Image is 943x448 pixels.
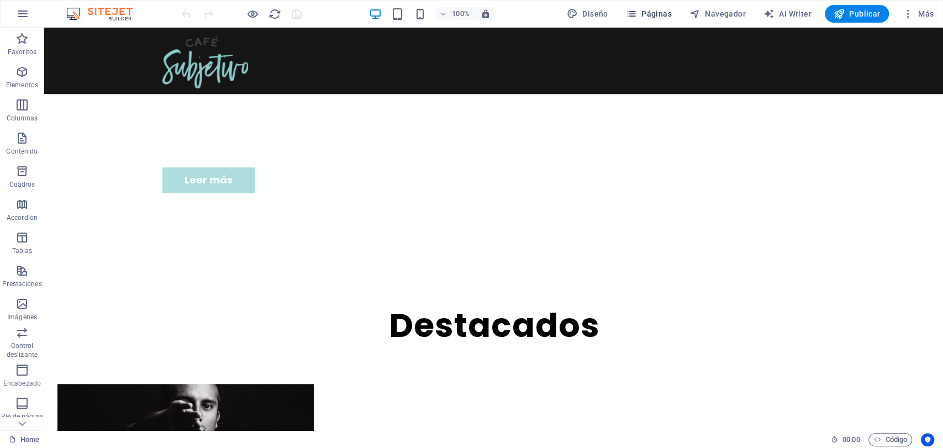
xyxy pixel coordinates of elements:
[12,246,33,255] p: Tablas
[868,433,912,446] button: Código
[834,8,881,19] span: Publicar
[902,8,934,19] span: Más
[825,5,889,23] button: Publicar
[921,433,934,446] button: Usercentrics
[626,8,672,19] span: Páginas
[6,81,38,89] p: Elementos
[621,5,676,23] button: Páginas
[268,7,281,20] button: reload
[873,433,907,446] span: Código
[64,7,146,20] img: Editor Logo
[685,5,750,23] button: Navegador
[1,412,43,421] p: Pie de página
[759,5,816,23] button: AI Writer
[562,5,613,23] div: Diseño (Ctrl+Alt+Y)
[8,48,36,56] p: Favoritos
[435,7,475,20] button: 100%
[2,280,41,288] p: Prestaciones
[850,435,852,444] span: :
[898,5,938,23] button: Más
[7,114,38,123] p: Columnas
[268,8,281,20] i: Volver a cargar página
[452,7,470,20] h6: 100%
[7,213,38,222] p: Accordion
[831,433,860,446] h6: Tiempo de la sesión
[567,8,608,19] span: Diseño
[842,433,860,446] span: 00 00
[9,433,39,446] a: Haz clic para cancelar la selección y doble clic para abrir páginas
[763,8,812,19] span: AI Writer
[7,313,37,321] p: Imágenes
[246,7,259,20] button: Haz clic para salir del modo de previsualización y seguir editando
[689,8,746,19] span: Navegador
[9,180,35,189] p: Cuadros
[6,147,38,156] p: Contenido
[481,9,491,19] i: Al redimensionar, ajustar el nivel de zoom automáticamente para ajustarse al dispositivo elegido.
[3,379,41,388] p: Encabezado
[562,5,613,23] button: Diseño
